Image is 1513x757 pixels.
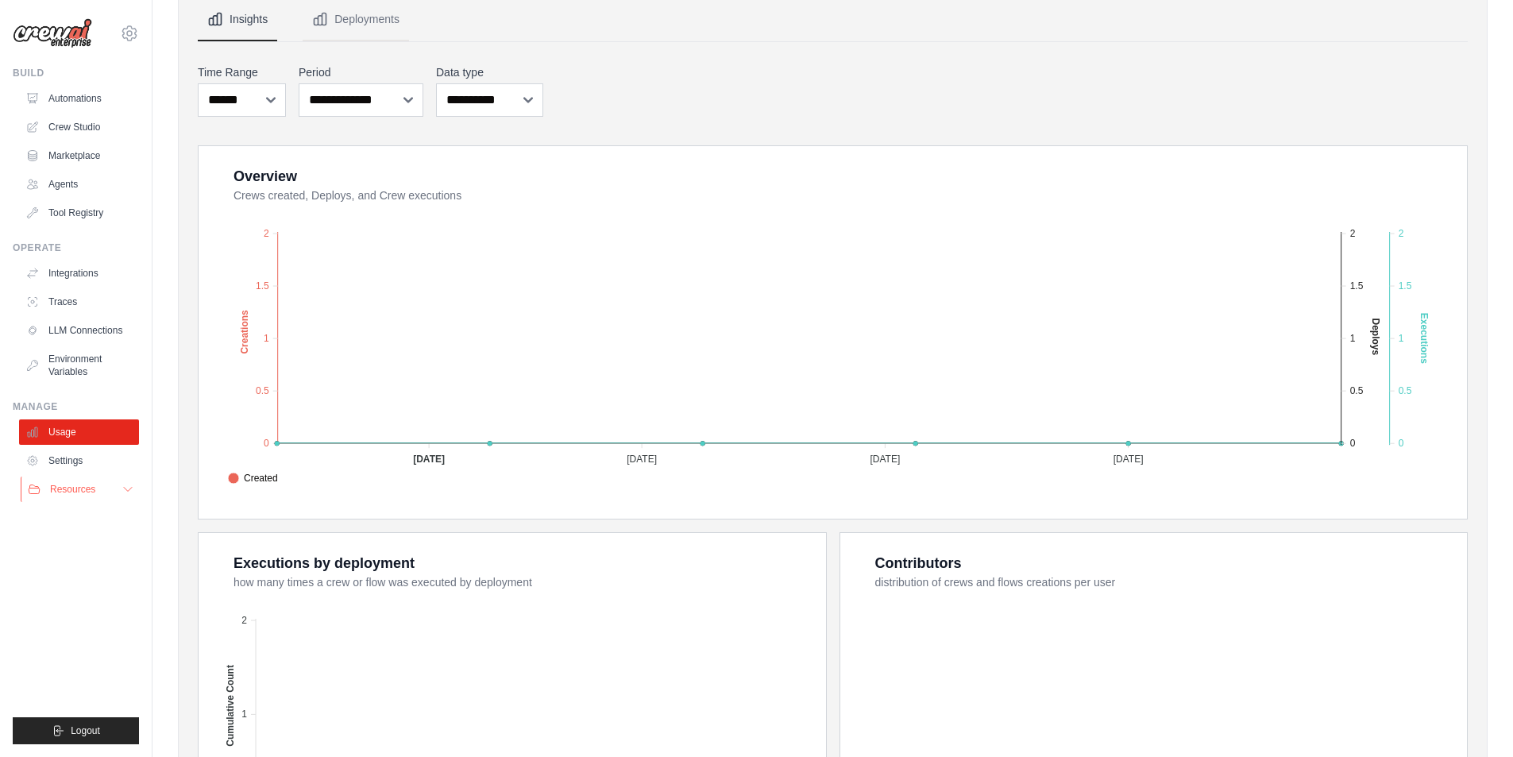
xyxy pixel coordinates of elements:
[627,454,657,465] tspan: [DATE]
[19,200,139,226] a: Tool Registry
[19,86,139,111] a: Automations
[13,18,92,48] img: Logo
[241,709,247,720] tspan: 1
[225,665,236,747] text: Cumulative Count
[228,471,278,485] span: Created
[13,400,139,413] div: Manage
[234,165,297,187] div: Overview
[256,385,269,396] tspan: 0.5
[234,574,807,590] dt: how many times a crew or flow was executed by deployment
[1399,280,1412,292] tspan: 1.5
[13,67,139,79] div: Build
[1350,280,1364,292] tspan: 1.5
[241,615,247,626] tspan: 2
[239,310,250,354] text: Creations
[436,64,543,80] label: Data type
[1399,438,1404,449] tspan: 0
[1350,438,1356,449] tspan: 0
[264,333,269,344] tspan: 1
[264,228,269,239] tspan: 2
[1399,333,1404,344] tspan: 1
[19,419,139,445] a: Usage
[413,454,445,465] tspan: [DATE]
[19,289,139,315] a: Traces
[870,454,900,465] tspan: [DATE]
[234,187,1448,203] dt: Crews created, Deploys, and Crew executions
[19,346,139,384] a: Environment Variables
[299,64,423,80] label: Period
[1350,385,1364,396] tspan: 0.5
[19,318,139,343] a: LLM Connections
[1399,228,1404,239] tspan: 2
[875,552,962,574] div: Contributors
[13,241,139,254] div: Operate
[19,261,139,286] a: Integrations
[875,574,1449,590] dt: distribution of crews and flows creations per user
[234,552,415,574] div: Executions by deployment
[71,724,100,737] span: Logout
[19,143,139,168] a: Marketplace
[13,717,139,744] button: Logout
[19,114,139,140] a: Crew Studio
[19,172,139,197] a: Agents
[50,483,95,496] span: Resources
[264,438,269,449] tspan: 0
[21,477,141,502] button: Resources
[19,448,139,473] a: Settings
[1350,228,1356,239] tspan: 2
[1399,385,1412,396] tspan: 0.5
[1370,318,1381,355] text: Deploys
[256,280,269,292] tspan: 1.5
[1350,333,1356,344] tspan: 1
[1114,454,1144,465] tspan: [DATE]
[1418,313,1430,364] text: Executions
[198,64,286,80] label: Time Range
